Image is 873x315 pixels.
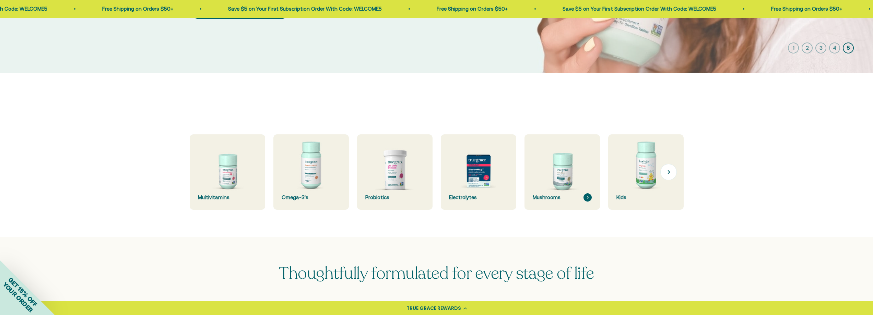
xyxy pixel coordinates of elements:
a: Multivitamins [190,134,265,210]
a: Probiotics [357,134,433,210]
a: Electrolytes [441,134,516,210]
button: 1 [788,43,799,53]
button: 3 [815,43,826,53]
span: GET 15% OFF [7,276,39,308]
span: YOUR ORDER [1,281,34,314]
a: Mushrooms [524,134,600,210]
button: 2 [802,43,813,53]
span: Thoughtfully formulated for every stage of life [279,262,594,284]
a: Kids [608,134,684,210]
div: Multivitamins [198,193,257,202]
a: Free Shipping on Orders $50+ [98,6,169,12]
a: Free Shipping on Orders $50+ [432,6,503,12]
button: 4 [829,43,840,53]
div: Probiotics [365,193,424,202]
div: Omega-3's [282,193,341,202]
div: Mushrooms [533,193,592,202]
div: TRUE GRACE REWARDS [406,305,461,312]
p: Save $5 on Your First Subscription Order With Code: WELCOME5 [224,5,377,13]
p: Save $5 on Your First Subscription Order With Code: WELCOME5 [558,5,712,13]
button: 5 [843,43,854,53]
a: Free Shipping on Orders $50+ [767,6,838,12]
a: Omega-3's [273,134,349,210]
div: Kids [616,193,675,202]
div: Electrolytes [449,193,508,202]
